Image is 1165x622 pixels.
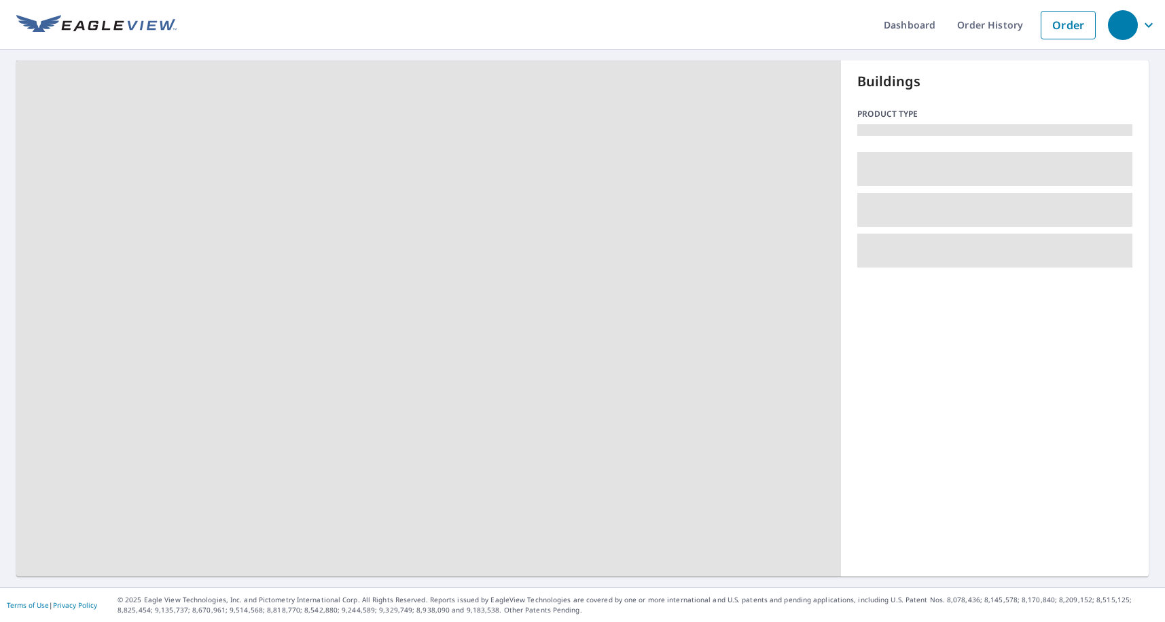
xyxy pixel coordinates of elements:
p: Product type [857,108,1132,120]
p: | [7,601,97,609]
a: Terms of Use [7,600,49,610]
a: Privacy Policy [53,600,97,610]
a: Order [1041,11,1096,39]
p: © 2025 Eagle View Technologies, Inc. and Pictometry International Corp. All Rights Reserved. Repo... [118,595,1158,615]
p: Buildings [857,71,1132,92]
img: EV Logo [16,15,177,35]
